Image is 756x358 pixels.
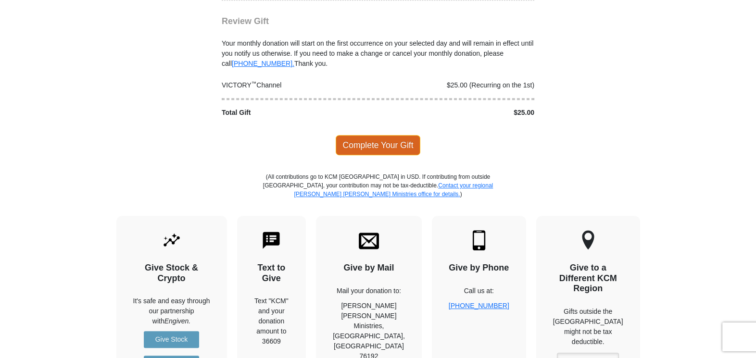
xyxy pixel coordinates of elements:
[133,263,210,284] h4: Give Stock & Crypto
[333,263,405,273] h4: Give by Mail
[261,230,281,250] img: text-to-give.svg
[162,230,182,250] img: give-by-stock.svg
[449,286,509,296] p: Call us at:
[449,263,509,273] h4: Give by Phone
[164,317,190,325] i: Engiven.
[263,173,493,216] p: (All contributions go to KCM [GEOGRAPHIC_DATA] in USD. If contributing from outside [GEOGRAPHIC_D...
[553,307,623,347] p: Gifts outside the [GEOGRAPHIC_DATA] might not be tax deductible.
[359,230,379,250] img: envelope.svg
[447,81,534,89] span: $25.00 (Recurring on the 1st)
[553,263,623,294] h4: Give to a Different KCM Region
[333,286,405,296] p: Mail your donation to:
[217,80,378,90] div: VICTORY Channel
[144,331,199,348] a: Give Stock
[254,263,290,284] h4: Text to Give
[217,108,378,118] div: Total Gift
[222,16,269,26] span: Review Gift
[254,296,290,346] div: Text "KCM" and your donation amount to 36609
[378,108,540,118] div: $25.00
[581,230,595,250] img: other-region
[449,302,509,309] a: [PHONE_NUMBER]
[232,60,294,67] a: [PHONE_NUMBER].
[133,296,210,326] p: It's safe and easy through our partnership with
[469,230,489,250] img: mobile.svg
[222,27,534,69] div: Your monthly donation will start on the first occurrence on your selected day and will remain in ...
[336,135,421,155] span: Complete Your Gift
[252,80,257,86] sup: ™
